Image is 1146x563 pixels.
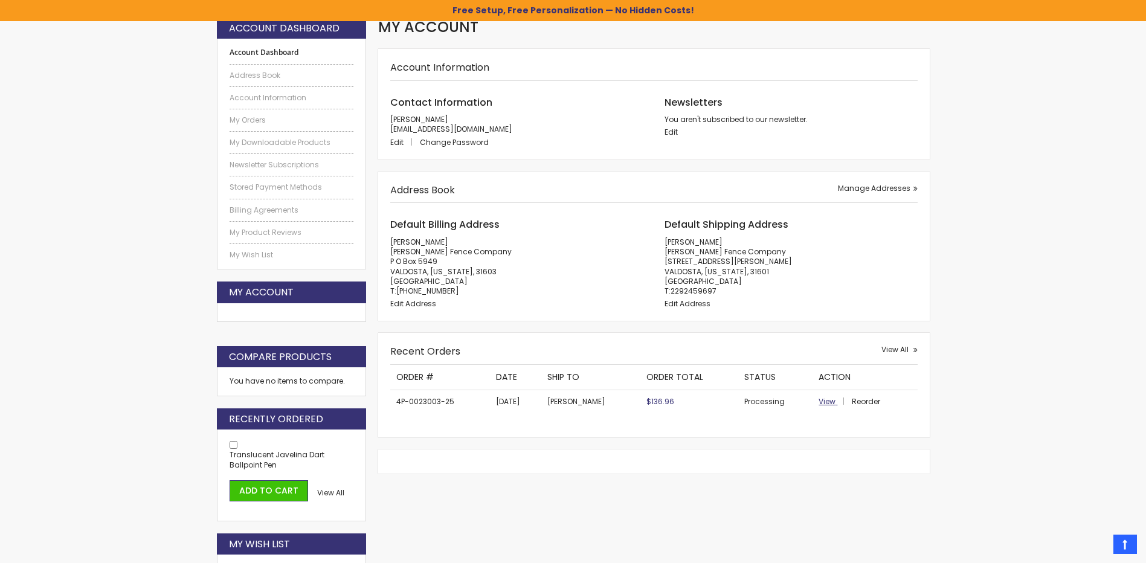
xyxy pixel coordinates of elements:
div: You have no items to compare. [217,367,367,396]
span: Newsletters [665,95,723,109]
span: View All [317,487,344,498]
strong: Compare Products [229,350,332,364]
td: [DATE] [490,390,541,413]
strong: Recently Ordered [229,413,323,426]
span: Default Shipping Address [665,217,788,231]
strong: Address Book [390,183,455,197]
span: Edit [390,137,404,147]
a: [PHONE_NUMBER] [396,286,459,296]
span: Add to Cart [239,484,298,497]
th: Order Total [640,365,738,390]
address: [PERSON_NAME] [PERSON_NAME] Fence Company [STREET_ADDRESS][PERSON_NAME] VALDOSTA, [US_STATE], 316... [665,237,918,296]
a: Edit Address [390,298,436,309]
a: View All [881,345,918,355]
address: [PERSON_NAME] [PERSON_NAME] Fence Company P O Box 5949 VALDOSTA, [US_STATE], 31603 [GEOGRAPHIC_DA... [390,237,643,296]
a: Account Information [230,93,354,103]
a: Reorder [852,396,880,407]
a: My Wish List [230,250,354,260]
a: Manage Addresses [838,184,918,193]
span: View [819,396,835,407]
th: Order # [390,365,490,390]
th: Status [738,365,813,390]
p: [PERSON_NAME] [EMAIL_ADDRESS][DOMAIN_NAME] [390,115,643,134]
a: My Downloadable Products [230,138,354,147]
strong: Recent Orders [390,344,460,358]
strong: Account Information [390,60,489,74]
a: Edit [665,127,678,137]
strong: My Account [229,286,294,299]
a: Stored Payment Methods [230,182,354,192]
td: [PERSON_NAME] [541,390,641,413]
th: Date [490,365,541,390]
span: $136.96 [646,396,674,407]
span: Contact Information [390,95,492,109]
th: Action [813,365,917,390]
button: Add to Cart [230,480,308,501]
a: Edit [390,137,418,147]
a: My Product Reviews [230,228,354,237]
th: Ship To [541,365,641,390]
td: Processing [738,390,813,413]
a: 2292459697 [671,286,716,296]
span: Default Billing Address [390,217,500,231]
a: Top [1113,535,1137,554]
strong: Account Dashboard [230,48,354,57]
a: My Orders [230,115,354,125]
a: View [819,396,850,407]
strong: Account Dashboard [229,22,340,35]
p: You aren't subscribed to our newsletter. [665,115,918,124]
a: Newsletter Subscriptions [230,160,354,170]
span: Manage Addresses [838,183,910,193]
a: Address Book [230,71,354,80]
span: My Account [378,17,478,37]
strong: My Wish List [229,538,290,551]
a: Edit Address [665,298,710,309]
span: View All [881,344,909,355]
a: Translucent Javelina Dart Ballpoint Pen [230,449,324,469]
td: 4P-0023003-25 [390,390,490,413]
a: Change Password [420,137,489,147]
a: Billing Agreements [230,205,354,215]
a: View All [317,488,344,498]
